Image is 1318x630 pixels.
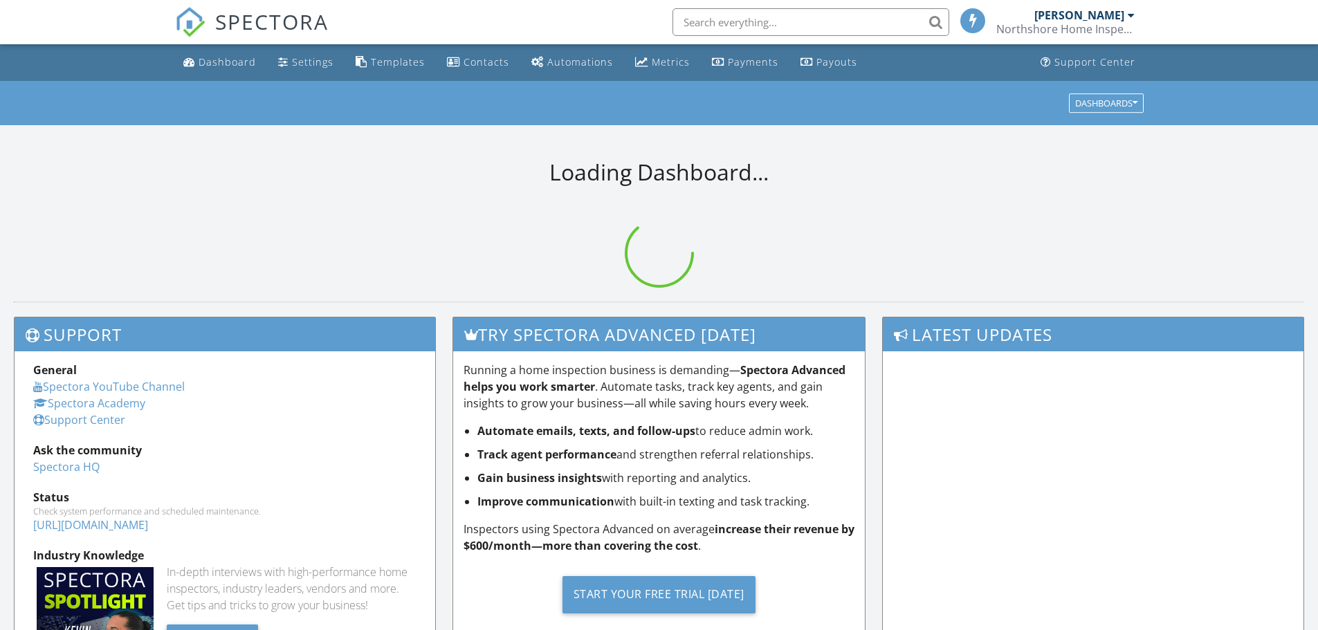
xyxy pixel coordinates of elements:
a: Support Center [1035,50,1141,75]
li: with built-in texting and task tracking. [477,493,855,510]
div: Start Your Free Trial [DATE] [562,576,756,613]
div: [PERSON_NAME] [1034,8,1124,22]
strong: Improve communication [477,494,614,509]
button: Dashboards [1069,93,1144,113]
a: Automations (Basic) [526,50,619,75]
strong: Gain business insights [477,470,602,485]
strong: Automate emails, texts, and follow-ups [477,423,695,438]
input: Search everything... [672,8,949,36]
div: Industry Knowledge [33,547,417,564]
strong: General [33,362,77,378]
div: Status [33,489,417,506]
div: Support Center [1054,55,1135,68]
a: Templates [350,50,430,75]
div: Payouts [816,55,857,68]
li: with reporting and analytics. [477,470,855,486]
a: [URL][DOMAIN_NAME] [33,517,148,532]
a: Spectora HQ [33,459,100,474]
a: Dashboard [178,50,262,75]
div: Dashboards [1075,98,1137,108]
div: Templates [371,55,425,68]
a: Spectora YouTube Channel [33,379,185,394]
div: In-depth interviews with high-performance home inspectors, industry leaders, vendors and more. Ge... [167,564,417,613]
img: The Best Home Inspection Software - Spectora [175,7,205,37]
div: Payments [728,55,778,68]
a: Support Center [33,412,125,427]
a: Contacts [441,50,515,75]
h3: Support [15,317,435,351]
span: SPECTORA [215,7,329,36]
div: Check system performance and scheduled maintenance. [33,506,417,517]
a: Start Your Free Trial [DATE] [464,565,855,624]
div: Automations [547,55,613,68]
a: Spectora Academy [33,396,145,411]
a: Metrics [630,50,695,75]
a: SPECTORA [175,19,329,48]
div: Metrics [652,55,690,68]
strong: increase their revenue by $600/month—more than covering the cost [464,521,854,553]
strong: Track agent performance [477,447,616,462]
div: Ask the community [33,442,417,458]
strong: Spectora Advanced helps you work smarter [464,362,845,394]
div: Contacts [464,55,509,68]
div: Settings [292,55,333,68]
div: Northshore Home Inspections, LLC [996,22,1135,36]
div: Dashboard [199,55,256,68]
li: and strengthen referral relationships. [477,446,855,463]
a: Payments [706,50,784,75]
h3: Latest Updates [883,317,1303,351]
li: to reduce admin work. [477,423,855,439]
a: Payouts [795,50,863,75]
a: Settings [273,50,339,75]
h3: Try spectora advanced [DATE] [453,317,866,351]
p: Inspectors using Spectora Advanced on average . [464,521,855,554]
p: Running a home inspection business is demanding— . Automate tasks, track key agents, and gain ins... [464,362,855,411]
